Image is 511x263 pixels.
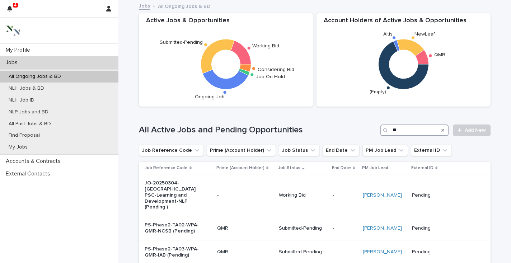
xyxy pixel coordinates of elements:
[333,225,357,231] p: -
[3,74,67,80] p: All Ongoing Jobs & BD
[6,23,20,38] img: 3bAFpBnQQY6ys9Fa9hsD
[14,3,17,8] p: 4
[3,109,54,115] p: NLP Jobs and BD
[139,174,491,216] tr: JO-20250304-[GEOGRAPHIC_DATA] PSC-Learning and Development-NLP (Pending )-Working Bid-[PERSON_NAM...
[217,192,273,198] p: -
[7,4,17,17] div: 4
[3,158,66,165] p: Accounts & Contracts
[139,125,378,135] h1: All Active Jobs and Pending Opportunities
[3,85,50,91] p: NLI+ Jobs & BD
[279,192,327,198] p: Working Bid
[412,248,432,255] p: Pending
[332,164,351,172] p: End Date
[333,192,357,198] p: -
[363,192,402,198] a: [PERSON_NAME]
[217,225,273,231] p: QMR
[3,170,56,177] p: External Contacts
[139,1,150,10] a: Jobs
[412,191,432,198] p: Pending
[3,47,36,53] p: My Profile
[216,164,264,172] p: Prime (Account Holder)
[252,44,279,49] text: Working Bid
[362,164,388,172] p: PM Job Lead
[434,52,445,57] text: QMR
[363,225,402,231] a: [PERSON_NAME]
[195,94,225,99] text: Ongoing Job
[411,145,452,156] button: External ID
[145,222,205,234] p: PS-Phase2-TA02-WPA-QMR-NCSB (Pending)
[145,246,205,258] p: PS-Phase2-TA03-WPA-QMR-IAB (Pending)
[139,216,491,240] tr: PS-Phase2-TA02-WPA-QMR-NCSB (Pending)QMRSubmitted-Pending-[PERSON_NAME] PendingPending
[323,145,360,156] button: End Date
[465,128,486,133] span: Add New
[139,17,313,29] div: Active Jobs & Opportunities
[380,125,449,136] input: Search
[3,97,40,103] p: NLI+ Job ID
[3,144,33,150] p: My Jobs
[145,164,188,172] p: Job Reference Code
[317,17,491,29] div: Account Holders of Active Jobs & Opportunities
[139,145,204,156] button: Job Reference Code
[278,164,300,172] p: Job Status
[279,249,327,255] p: Submitted-Pending
[333,249,357,255] p: -
[256,74,285,79] text: Job On Hold
[453,125,491,136] a: Add New
[279,145,320,156] button: Job Status
[145,180,205,210] p: JO-20250304-[GEOGRAPHIC_DATA] PSC-Learning and Development-NLP (Pending )
[362,145,408,156] button: PM Job Lead
[411,164,433,172] p: External ID
[412,224,432,231] p: Pending
[207,145,276,156] button: Prime (Account Holder)
[279,225,327,231] p: Submitted-Pending
[383,32,393,37] text: Altis
[158,2,210,10] p: All Ongoing Jobs & BD
[3,132,46,138] p: Find Proposal
[160,40,203,45] text: Submitted-Pending
[3,121,57,127] p: All Past Jobs & BD
[370,89,386,94] text: (Empty)
[3,59,23,66] p: Jobs
[414,32,435,37] text: NewLeaf
[217,249,273,255] p: QMR
[363,249,402,255] a: [PERSON_NAME]
[258,67,294,72] text: Considering Bid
